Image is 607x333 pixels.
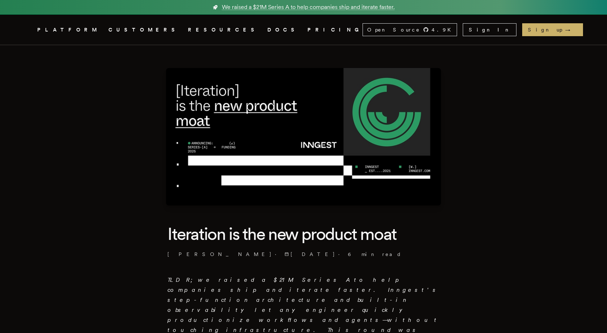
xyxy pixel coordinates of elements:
h1: Iteration is the new product moat [167,223,440,245]
a: [PERSON_NAME] [167,251,272,258]
a: CUSTOMERS [108,25,179,34]
span: We raised a $21M Series A to help companies ship and iterate faster. [222,3,395,11]
span: → [565,26,577,33]
p: · · [167,251,440,258]
span: 6 min read [348,251,402,258]
a: PRICING [307,25,363,34]
span: Open Source [367,26,420,33]
a: DOCS [267,25,299,34]
span: [DATE] [285,251,335,258]
img: Featured image for Iteration is the new product moat blog post [166,68,441,206]
a: Sign up [522,23,583,36]
nav: Global [17,15,590,45]
button: RESOURCES [188,25,259,34]
a: Sign In [463,23,516,36]
button: PLATFORM [37,25,100,34]
span: 4.9 K [432,26,455,33]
